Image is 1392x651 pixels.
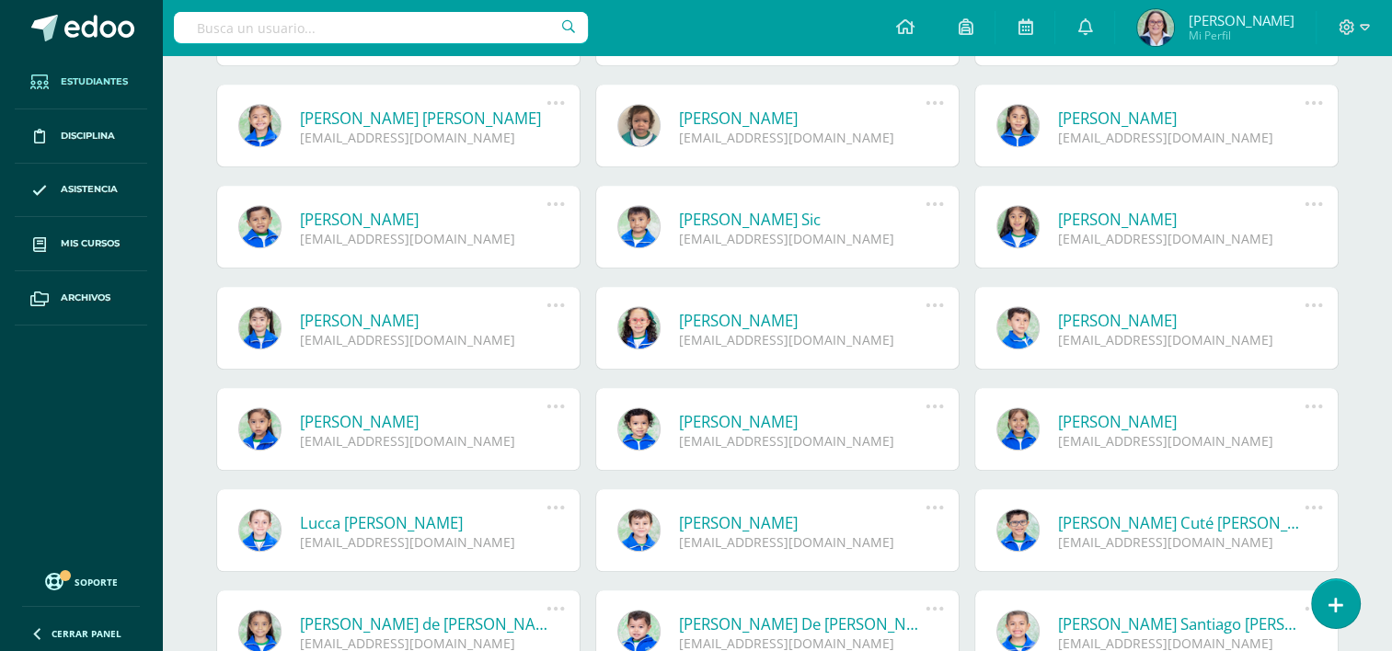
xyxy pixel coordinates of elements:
a: [PERSON_NAME] [679,310,926,331]
span: Archivos [61,291,110,305]
img: 1b250199a7272c7df968ca1fcfd28194.png [1137,9,1174,46]
span: Asistencia [61,182,118,197]
a: [PERSON_NAME] [1058,108,1306,129]
div: [EMAIL_ADDRESS][DOMAIN_NAME] [679,331,926,348]
a: [PERSON_NAME] Santiago [PERSON_NAME] [1058,613,1306,634]
div: [EMAIL_ADDRESS][DOMAIN_NAME] [1058,331,1306,348]
a: [PERSON_NAME] [300,310,547,331]
a: [PERSON_NAME] [1058,209,1306,230]
a: [PERSON_NAME] de [PERSON_NAME][GEOGRAPHIC_DATA] [300,613,547,634]
a: [PERSON_NAME] [679,512,926,533]
a: Mis cursos [15,217,147,271]
div: [EMAIL_ADDRESS][DOMAIN_NAME] [679,533,926,551]
span: Mis cursos [61,236,120,251]
a: Soporte [22,568,140,593]
span: Cerrar panel [52,627,121,640]
a: Lucca [PERSON_NAME] [300,512,547,533]
a: Archivos [15,271,147,325]
div: [EMAIL_ADDRESS][DOMAIN_NAME] [1058,432,1306,450]
div: [EMAIL_ADDRESS][DOMAIN_NAME] [300,533,547,551]
a: Estudiantes [15,55,147,109]
a: Asistencia [15,164,147,218]
a: [PERSON_NAME] [1058,411,1306,432]
a: Disciplina [15,109,147,164]
a: [PERSON_NAME] De [PERSON_NAME] [679,613,926,634]
div: [EMAIL_ADDRESS][DOMAIN_NAME] [679,129,926,146]
a: [PERSON_NAME] [1058,310,1306,331]
div: [EMAIL_ADDRESS][DOMAIN_NAME] [300,129,547,146]
div: [EMAIL_ADDRESS][DOMAIN_NAME] [300,331,547,348]
a: [PERSON_NAME] Sic [679,209,926,230]
a: [PERSON_NAME] [679,108,926,129]
span: Mi Perfil [1188,28,1294,43]
a: [PERSON_NAME] Cuté [PERSON_NAME] [1058,512,1306,533]
a: [PERSON_NAME] [PERSON_NAME] [300,108,547,129]
span: Soporte [75,576,118,588]
div: [EMAIL_ADDRESS][DOMAIN_NAME] [679,230,926,247]
a: [PERSON_NAME] [300,411,547,432]
span: Disciplina [61,129,115,143]
div: [EMAIL_ADDRESS][DOMAIN_NAME] [1058,533,1306,551]
span: [PERSON_NAME] [1188,11,1294,29]
span: Estudiantes [61,74,128,89]
div: [EMAIL_ADDRESS][DOMAIN_NAME] [1058,230,1306,247]
div: [EMAIL_ADDRESS][DOMAIN_NAME] [300,230,547,247]
a: [PERSON_NAME] [679,411,926,432]
input: Busca un usuario... [174,12,588,43]
div: [EMAIL_ADDRESS][DOMAIN_NAME] [1058,129,1306,146]
a: [PERSON_NAME] [300,209,547,230]
div: [EMAIL_ADDRESS][DOMAIN_NAME] [300,432,547,450]
div: [EMAIL_ADDRESS][DOMAIN_NAME] [679,432,926,450]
